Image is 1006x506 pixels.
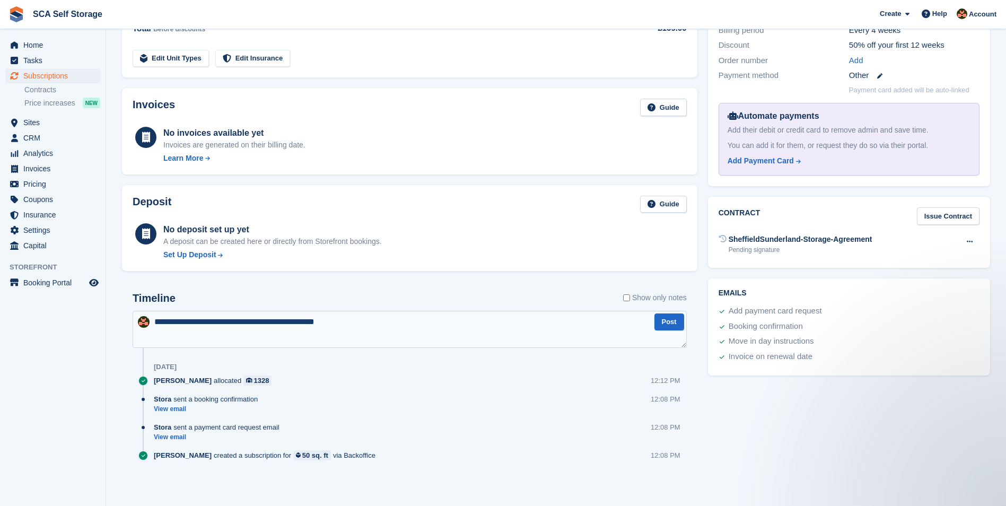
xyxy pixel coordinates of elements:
[623,292,630,303] input: Show only notes
[729,335,814,348] div: Move in day instructions
[728,155,794,167] div: Add Payment Card
[719,24,849,37] div: Billing period
[719,39,849,51] div: Discount
[5,275,100,290] a: menu
[5,223,100,238] a: menu
[23,68,87,83] span: Subscriptions
[133,50,209,67] a: Edit Unit Types
[5,68,100,83] a: menu
[83,98,100,108] div: NEW
[728,155,966,167] a: Add Payment Card
[5,115,100,130] a: menu
[5,238,100,253] a: menu
[728,125,970,136] div: Add their debit or credit card to remove admin and save time.
[23,238,87,253] span: Capital
[654,313,684,331] button: Post
[23,207,87,222] span: Insurance
[23,115,87,130] span: Sites
[133,196,171,213] h2: Deposit
[23,192,87,207] span: Coupons
[23,146,87,161] span: Analytics
[640,99,687,116] a: Guide
[849,55,863,67] a: Add
[23,161,87,176] span: Invoices
[154,376,277,386] div: allocated
[154,376,212,386] span: [PERSON_NAME]
[133,24,151,33] span: Total
[153,25,205,33] span: Before discounts
[5,53,100,68] a: menu
[23,38,87,53] span: Home
[154,450,212,460] span: [PERSON_NAME]
[254,376,269,386] div: 1328
[5,177,100,191] a: menu
[23,275,87,290] span: Booking Portal
[651,450,680,460] div: 12:08 PM
[728,110,970,123] div: Automate payments
[957,8,967,19] img: Sarah Race
[5,192,100,207] a: menu
[719,55,849,67] div: Order number
[88,276,100,289] a: Preview store
[24,97,100,109] a: Price increases NEW
[5,161,100,176] a: menu
[23,53,87,68] span: Tasks
[154,394,171,404] span: Stora
[24,98,75,108] span: Price increases
[10,262,106,273] span: Storefront
[729,234,872,245] div: SheffieldSunderland-Storage-Agreement
[163,249,382,260] a: Set Up Deposit
[163,249,216,260] div: Set Up Deposit
[728,140,970,151] div: You can add it for them, or request they do so via their portal.
[154,405,263,414] a: View email
[163,236,382,247] p: A deposit can be created here or directly from Storefront bookings.
[154,433,285,442] a: View email
[163,127,305,139] div: No invoices available yet
[8,6,24,22] img: stora-icon-8386f47178a22dfd0bd8f6a31ec36ba5ce8667c1dd55bd0f319d3a0aa187defe.svg
[651,394,680,404] div: 12:08 PM
[932,8,947,19] span: Help
[849,85,969,95] p: Payment card added will be auto-linked
[849,39,979,51] div: 50% off your first 12 weeks
[23,223,87,238] span: Settings
[651,422,680,432] div: 12:08 PM
[917,207,979,225] a: Issue Contract
[719,207,760,225] h2: Contract
[729,351,812,363] div: Invoice on renewal date
[163,139,305,151] div: Invoices are generated on their billing date.
[5,130,100,145] a: menu
[29,5,107,23] a: SCA Self Storage
[293,450,331,460] a: 50 sq. ft
[23,177,87,191] span: Pricing
[719,289,979,298] h2: Emails
[5,38,100,53] a: menu
[154,450,381,460] div: created a subscription for via Backoffice
[138,316,150,328] img: Sarah Race
[5,207,100,222] a: menu
[154,363,177,371] div: [DATE]
[24,85,100,95] a: Contracts
[729,305,822,318] div: Add payment card request
[163,223,382,236] div: No deposit set up yet
[729,320,803,333] div: Booking confirmation
[969,9,996,20] span: Account
[23,130,87,145] span: CRM
[5,146,100,161] a: menu
[243,376,272,386] a: 1328
[849,24,979,37] div: Every 4 weeks
[163,153,305,164] a: Learn More
[880,8,901,19] span: Create
[154,422,285,432] div: sent a payment card request email
[849,69,979,82] div: Other
[640,196,687,213] a: Guide
[154,394,263,404] div: sent a booking confirmation
[302,450,328,460] div: 50 sq. ft
[729,245,872,255] div: Pending signature
[163,153,203,164] div: Learn More
[215,50,291,67] a: Edit Insurance
[719,69,849,82] div: Payment method
[623,292,687,303] label: Show only notes
[133,99,175,116] h2: Invoices
[133,292,176,304] h2: Timeline
[651,376,680,386] div: 12:12 PM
